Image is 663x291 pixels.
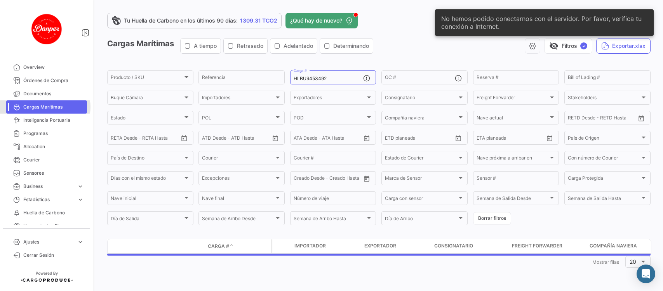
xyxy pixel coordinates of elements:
[512,242,562,249] span: Freight Forwarder
[178,132,190,144] button: Open calendar
[285,13,358,28] button: ¿Qué hay de nuevo?
[568,136,640,142] span: País de Origen
[23,90,84,97] span: Documentos
[23,183,74,190] span: Business
[385,96,457,102] span: Consignatario
[111,197,183,202] span: Nave inicial
[130,136,162,142] input: Hasta
[6,74,87,87] a: Órdenes de Compra
[23,209,84,216] span: Huella de Carbono
[202,217,274,223] span: Semana de Arribo Desde
[270,132,281,144] button: Open calendar
[635,112,647,124] button: Open calendar
[77,196,84,203] span: expand_more
[181,39,221,53] button: A tiempo
[320,39,373,53] button: Determinando
[6,206,87,219] a: Huella de Carbono
[568,96,640,102] span: Stakeholders
[385,156,457,162] span: Estado de Courier
[237,42,263,50] span: Retrasado
[404,136,437,142] input: Hasta
[290,17,342,25] span: ¿Qué hay de nuevo?
[294,116,366,122] span: POD
[270,39,317,53] button: Adelantado
[284,42,313,50] span: Adelantado
[6,100,87,114] a: Cargas Marítimas
[111,116,183,122] span: Estado
[294,177,324,182] input: Creado Desde
[23,130,84,137] span: Programas
[568,197,640,202] span: Semana de Salida Hasta
[441,15,647,30] span: No hemos podido conectarnos con el servidor. Por favor, verifica tu conexión a Internet.
[272,239,291,253] datatable-header-cell: Carga Protegida
[124,17,238,25] span: Tu Huella de Carbono en los últimos 90 días:
[477,96,549,102] span: Freight Forwarder
[568,156,640,162] span: Con número de Courier
[477,136,491,142] input: Desde
[23,170,84,177] span: Sensores
[580,42,587,49] span: ✓
[23,223,74,230] span: Herramientas Financieras
[232,136,264,142] input: ATD Hasta
[630,258,636,265] span: 20
[544,132,555,144] button: Open calendar
[23,143,84,150] span: Allocation
[111,96,183,102] span: Buque Cámara
[202,116,274,122] span: POL
[385,116,457,122] span: Compañía naviera
[202,177,274,182] span: Excepciones
[294,217,366,223] span: Semana de Arribo Hasta
[224,39,267,53] button: Retrasado
[205,240,251,253] datatable-header-cell: Carga #
[77,183,84,190] span: expand_more
[323,136,355,142] input: ATA Hasta
[6,114,87,127] a: Inteligencia Portuaria
[111,136,125,142] input: Desde
[586,239,656,253] datatable-header-cell: Compañía naviera
[477,116,549,122] span: Nave actual
[202,197,274,202] span: Nave final
[208,243,229,250] span: Carga #
[202,96,274,102] span: Importadores
[111,76,183,81] span: Producto / SKU
[23,196,74,203] span: Estadísticas
[452,132,464,144] button: Open calendar
[477,156,549,162] span: Nave próxima a arribar en
[509,239,586,253] datatable-header-cell: Freight Forwarder
[294,242,326,249] span: Importador
[434,242,473,249] span: Consignatario
[23,103,84,110] span: Cargas Marítimas
[77,238,84,245] span: expand_more
[329,177,361,182] input: Creado Hasta
[568,116,582,122] input: Desde
[385,217,457,223] span: Día de Arribo
[6,61,87,74] a: Overview
[477,197,549,202] span: Semana de Salida Desde
[549,41,559,51] span: visibility_off
[568,177,640,182] span: Carga Protegida
[361,173,372,184] button: Open calendar
[385,177,457,182] span: Marca de Sensor
[333,42,369,50] span: Determinando
[6,153,87,167] a: Courier
[473,212,511,225] button: Borrar filtros
[123,243,143,249] datatable-header-cell: Modo de Transporte
[385,197,457,202] span: Carga con sensor
[596,38,651,54] button: Exportar.xlsx
[202,136,226,142] input: ATD Desde
[107,38,376,54] h3: Cargas Marítimas
[385,136,399,142] input: Desde
[544,38,592,54] button: visibility_offFiltros✓
[23,238,74,245] span: Ajustes
[590,242,637,249] span: Compañía naviera
[294,96,366,102] span: Exportadores
[6,87,87,100] a: Documentos
[111,177,183,182] span: Días con el mismo estado
[592,259,619,265] span: Mostrar filas
[23,64,84,71] span: Overview
[364,242,396,249] span: Exportador
[6,167,87,180] a: Sensores
[143,243,205,249] datatable-header-cell: Estado de Envio
[294,136,317,142] input: ATA Desde
[637,265,655,283] div: Abrir Intercom Messenger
